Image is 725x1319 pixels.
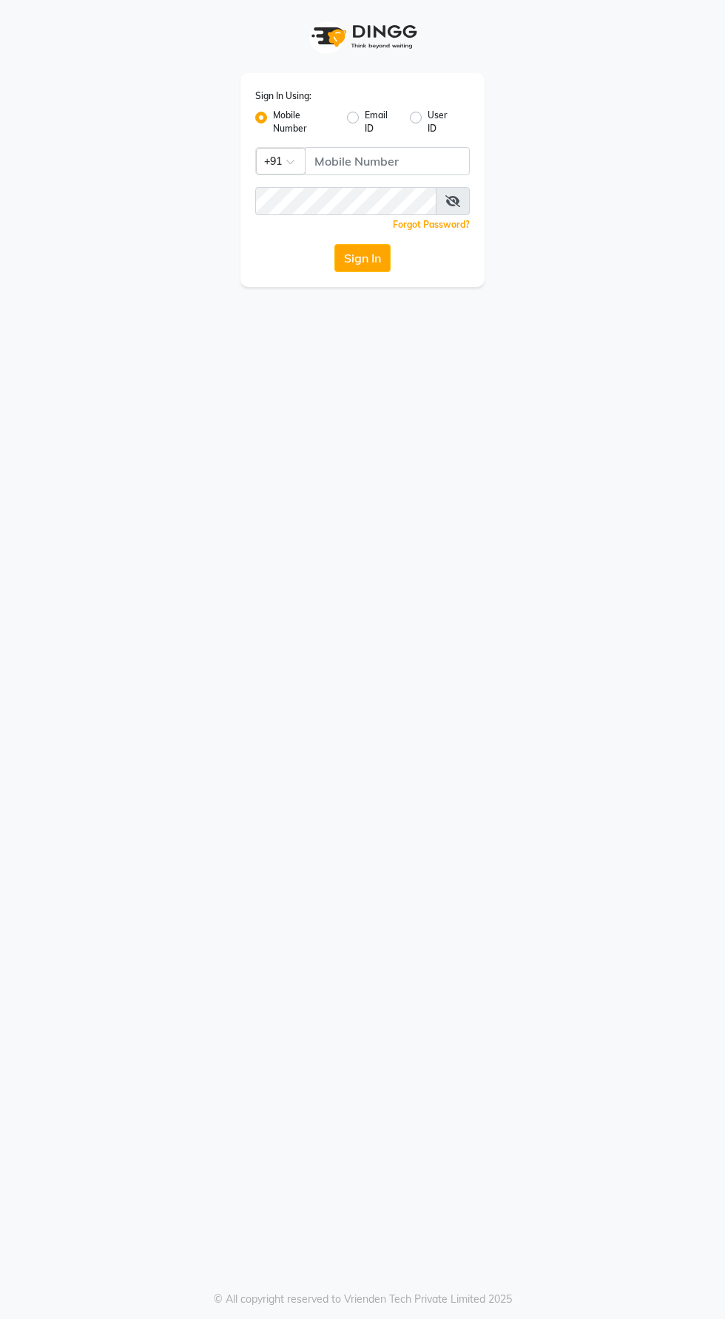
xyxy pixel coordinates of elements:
button: Sign In [334,244,391,272]
label: User ID [428,109,458,135]
a: Forgot Password? [393,219,470,230]
label: Sign In Using: [255,89,311,103]
img: logo1.svg [303,15,422,58]
input: Username [255,187,436,215]
label: Email ID [365,109,398,135]
input: Username [305,147,470,175]
label: Mobile Number [273,109,335,135]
